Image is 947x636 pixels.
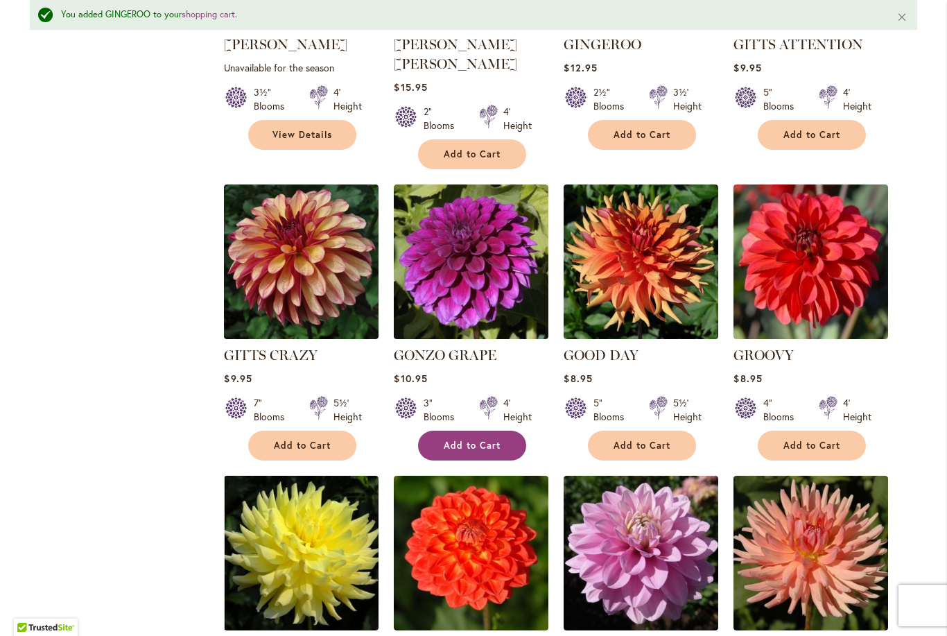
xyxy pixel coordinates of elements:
div: 5" Blooms [763,85,802,113]
div: 4' Height [503,396,532,424]
button: Add to Cart [418,139,526,169]
button: Add to Cart [248,431,356,461]
div: 3½" Blooms [254,85,293,113]
a: GITTS ATTENTION [733,36,863,53]
a: GOOD DAY [564,347,638,363]
span: $10.95 [394,372,427,385]
div: 2½" Blooms [593,85,632,113]
span: Add to Cart [614,129,670,141]
div: 4' Height [503,105,532,132]
span: View Details [272,129,332,141]
img: HEATHER FEATHER [564,476,718,630]
a: GITTS CRAZY [224,347,318,363]
a: GOOD DAY [564,329,718,342]
span: Add to Cart [274,440,331,452]
a: HEATHER MARIE [733,620,888,633]
span: $15.95 [394,80,427,94]
img: Gitts Crazy [224,184,379,339]
span: Add to Cart [444,148,501,160]
div: 3" Blooms [424,396,462,424]
img: HAY DAY [394,476,548,630]
a: HEATHER FEATHER [564,620,718,633]
button: Add to Cart [588,431,696,461]
button: Add to Cart [588,120,696,150]
a: GONZO GRAPE [394,329,548,342]
a: shopping cart [182,8,235,20]
a: [PERSON_NAME] [224,36,347,53]
a: GONZO GRAPE [394,347,496,363]
a: View Details [248,120,356,150]
span: Add to Cart [614,440,670,452]
div: 2" Blooms [424,105,462,132]
div: 4" Blooms [763,396,802,424]
button: Add to Cart [758,431,866,461]
a: HAPPY DAY [224,620,379,633]
img: HAPPY DAY [224,476,379,630]
div: 5½' Height [673,396,702,424]
div: 7" Blooms [254,396,293,424]
button: Add to Cart [418,431,526,461]
iframe: Launch Accessibility Center [10,587,49,626]
img: GOOD DAY [564,184,718,339]
span: $8.95 [564,372,592,385]
a: Gitts Crazy [224,329,379,342]
div: You added GINGEROO to your . [61,8,876,22]
span: Add to Cart [783,129,840,141]
img: GONZO GRAPE [394,184,548,339]
div: 5" Blooms [593,396,632,424]
button: Add to Cart [758,120,866,150]
span: $12.95 [564,61,597,74]
a: HAY DAY [394,620,548,633]
a: GINGEROO [564,36,641,53]
div: 4' Height [843,396,871,424]
span: Add to Cart [783,440,840,452]
img: GROOVY [733,184,888,339]
img: HEATHER MARIE [733,476,888,630]
p: Unavailable for the season [224,61,379,74]
a: GROOVY [733,347,794,363]
div: 4' Height [843,85,871,113]
a: GROOVY [733,329,888,342]
div: 3½' Height [673,85,702,113]
span: $9.95 [224,372,252,385]
div: 4' Height [333,85,362,113]
a: [PERSON_NAME] [PERSON_NAME] [394,36,517,72]
div: 5½' Height [333,396,362,424]
span: Add to Cart [444,440,501,452]
span: $8.95 [733,372,762,385]
span: $9.95 [733,61,761,74]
